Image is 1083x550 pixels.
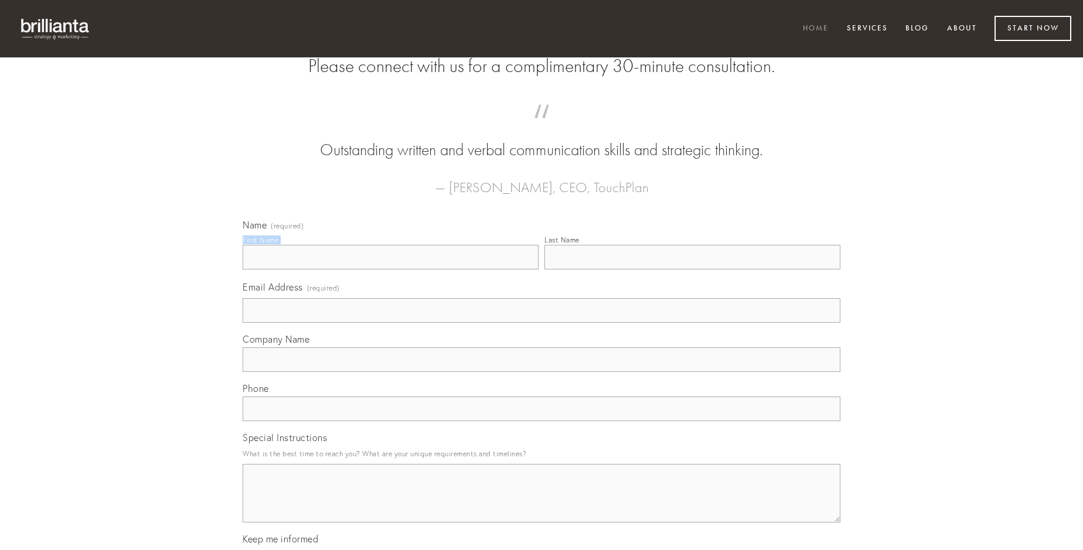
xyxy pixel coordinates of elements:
[243,333,309,345] span: Company Name
[243,533,318,545] span: Keep me informed
[307,280,340,296] span: (required)
[898,19,936,39] a: Blog
[243,446,840,462] p: What is the best time to reach you? What are your unique requirements and timelines?
[243,219,267,231] span: Name
[271,223,304,230] span: (required)
[243,235,278,244] div: First Name
[261,116,822,139] span: “
[939,19,985,39] a: About
[12,12,100,46] img: brillianta - research, strategy, marketing
[243,432,327,443] span: Special Instructions
[839,19,895,39] a: Services
[995,16,1071,41] a: Start Now
[243,55,840,77] h2: Please connect with us for a complimentary 30-minute consultation.
[243,281,303,293] span: Email Address
[795,19,836,39] a: Home
[243,382,269,394] span: Phone
[544,235,580,244] div: Last Name
[261,162,822,199] figcaption: — [PERSON_NAME], CEO, TouchPlan
[261,116,822,162] blockquote: Outstanding written and verbal communication skills and strategic thinking.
